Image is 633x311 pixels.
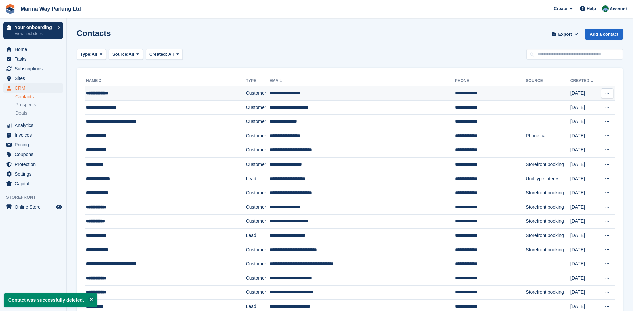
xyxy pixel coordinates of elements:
[15,101,63,108] a: Prospects
[602,5,609,12] img: Paul Lewis
[3,169,63,179] a: menu
[246,158,270,172] td: Customer
[15,31,54,37] p: View next steps
[3,150,63,159] a: menu
[570,100,599,115] td: [DATE]
[5,4,15,14] img: stora-icon-8386f47178a22dfd0bd8f6a31ec36ba5ce8667c1dd55bd0f319d3a0aa187defe.svg
[246,129,270,143] td: Customer
[18,3,84,14] a: Marina Way Parking Ltd
[15,160,55,169] span: Protection
[129,51,134,58] span: All
[3,74,63,83] a: menu
[77,49,106,60] button: Type: All
[570,78,595,83] a: Created
[570,158,599,172] td: [DATE]
[86,78,103,83] a: Name
[246,100,270,115] td: Customer
[570,214,599,229] td: [DATE]
[246,243,270,257] td: Customer
[15,45,55,54] span: Home
[15,25,54,30] p: Your onboarding
[570,257,599,271] td: [DATE]
[526,229,570,243] td: Storefront booking
[55,203,63,211] a: Preview store
[15,110,63,117] a: Deals
[526,158,570,172] td: Storefront booking
[526,172,570,186] td: Unit type interest
[15,130,55,140] span: Invoices
[246,172,270,186] td: Lead
[246,76,270,86] th: Type
[570,186,599,200] td: [DATE]
[3,130,63,140] a: menu
[149,52,167,57] span: Created:
[570,271,599,285] td: [DATE]
[558,31,572,38] span: Export
[3,22,63,39] a: Your onboarding View next steps
[146,49,183,60] button: Created: All
[570,200,599,214] td: [DATE]
[246,200,270,214] td: Customer
[15,140,55,149] span: Pricing
[109,49,143,60] button: Source: All
[15,54,55,64] span: Tasks
[3,64,63,73] a: menu
[570,285,599,300] td: [DATE]
[570,172,599,186] td: [DATE]
[550,29,580,40] button: Export
[15,150,55,159] span: Coupons
[246,257,270,271] td: Customer
[570,86,599,101] td: [DATE]
[246,285,270,300] td: Customer
[77,29,111,38] h1: Contacts
[15,121,55,130] span: Analytics
[15,202,55,212] span: Online Store
[80,51,92,58] span: Type:
[526,186,570,200] td: Storefront booking
[585,29,623,40] a: Add a contact
[3,121,63,130] a: menu
[246,143,270,158] td: Customer
[3,202,63,212] a: menu
[246,214,270,229] td: Customer
[246,115,270,129] td: Customer
[15,83,55,93] span: CRM
[3,83,63,93] a: menu
[570,143,599,158] td: [DATE]
[92,51,97,58] span: All
[526,214,570,229] td: Storefront booking
[570,129,599,143] td: [DATE]
[526,200,570,214] td: Storefront booking
[570,243,599,257] td: [DATE]
[168,52,174,57] span: All
[15,94,63,100] a: Contacts
[15,102,36,108] span: Prospects
[15,110,27,116] span: Deals
[15,64,55,73] span: Subscriptions
[554,5,567,12] span: Create
[246,186,270,200] td: Customer
[246,229,270,243] td: Lead
[15,169,55,179] span: Settings
[112,51,128,58] span: Source:
[246,271,270,285] td: Customer
[3,140,63,149] a: menu
[526,285,570,300] td: Storefront booking
[3,45,63,54] a: menu
[526,243,570,257] td: Storefront booking
[3,54,63,64] a: menu
[570,115,599,129] td: [DATE]
[3,179,63,188] a: menu
[570,229,599,243] td: [DATE]
[270,76,455,86] th: Email
[4,293,97,307] p: Contact was successfully deleted.
[526,129,570,143] td: Phone call
[15,179,55,188] span: Capital
[455,76,526,86] th: Phone
[3,160,63,169] a: menu
[6,194,66,201] span: Storefront
[587,5,596,12] span: Help
[526,76,570,86] th: Source
[246,86,270,101] td: Customer
[610,6,627,12] span: Account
